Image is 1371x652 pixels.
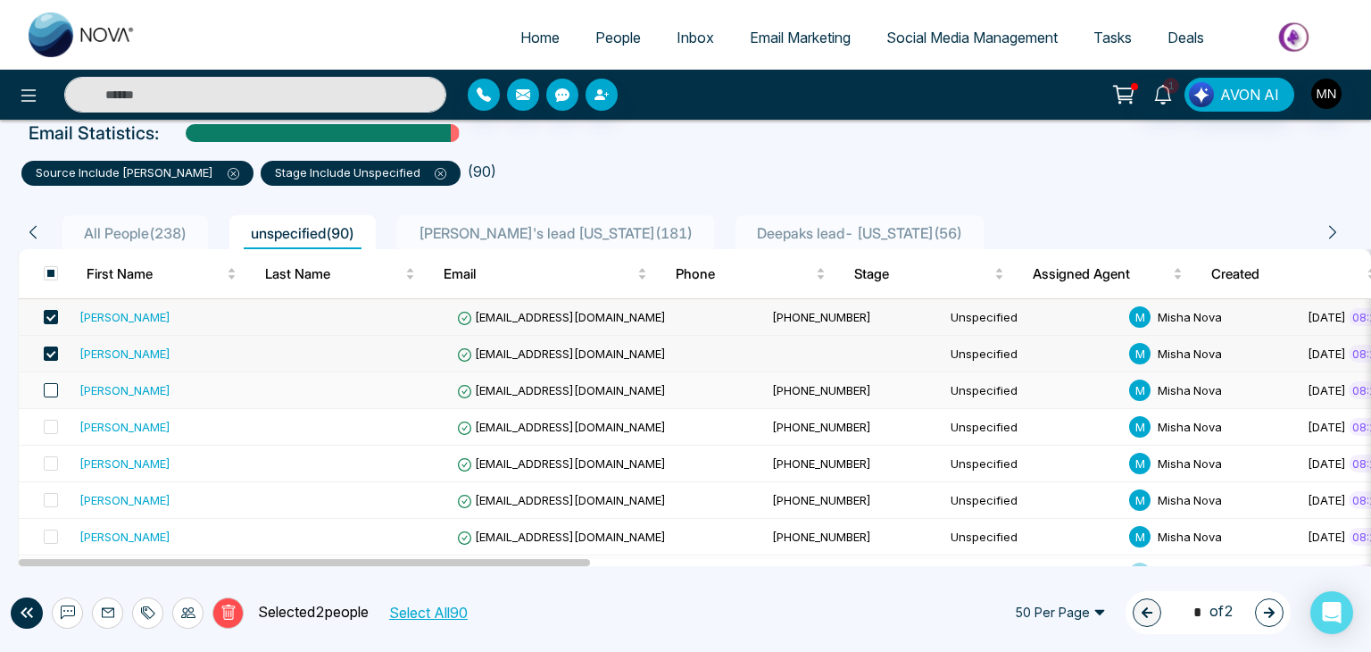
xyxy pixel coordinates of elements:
[1158,383,1222,397] span: Misha Nova
[77,224,194,242] span: All People ( 238 )
[1150,21,1222,54] a: Deals
[1076,21,1150,54] a: Tasks
[943,299,1122,336] td: Unspecified
[1129,306,1151,328] span: M
[29,120,159,146] p: Email Statistics:
[661,249,840,299] th: Phone
[772,420,871,434] span: [PHONE_NUMBER]
[732,21,868,54] a: Email Marketing
[1163,78,1179,94] span: 1
[943,409,1122,446] td: Unspecified
[868,21,1076,54] a: Social Media Management
[429,249,661,299] th: Email
[1308,310,1346,324] span: [DATE]
[1158,310,1222,324] span: Misha Nova
[1308,456,1346,471] span: [DATE]
[457,420,666,434] span: [EMAIL_ADDRESS][DOMAIN_NAME]
[457,383,666,397] span: [EMAIL_ADDRESS][DOMAIN_NAME]
[1184,78,1294,112] button: AVON AI
[1158,347,1222,361] span: Misha Nova
[750,29,851,46] span: Email Marketing
[677,29,714,46] span: Inbox
[1129,343,1151,364] span: M
[79,455,170,472] div: [PERSON_NAME]
[1002,598,1118,627] span: 50 Per Page
[1129,380,1151,401] span: M
[1231,17,1360,57] img: Market-place.gif
[520,29,560,46] span: Home
[72,249,251,299] th: First Name
[36,164,239,182] p: source include [PERSON_NAME]
[943,372,1122,409] td: Unspecified
[1310,591,1353,634] div: Open Intercom Messenger
[1308,420,1346,434] span: [DATE]
[457,493,666,507] span: [EMAIL_ADDRESS][DOMAIN_NAME]
[772,383,871,397] span: [PHONE_NUMBER]
[382,601,473,624] button: Select All90
[1308,347,1346,361] span: [DATE]
[1220,84,1279,105] span: AVON AI
[577,21,659,54] a: People
[503,21,577,54] a: Home
[79,528,170,546] div: [PERSON_NAME]
[87,263,223,285] span: First Name
[659,21,732,54] a: Inbox
[772,493,871,507] span: [PHONE_NUMBER]
[1308,493,1346,507] span: [DATE]
[1189,82,1214,107] img: Lead Flow
[943,556,1122,592] td: Unspecified
[943,482,1122,519] td: Unspecified
[79,381,170,399] div: [PERSON_NAME]
[1033,263,1169,285] span: Assigned Agent
[1183,600,1234,624] span: of 2
[457,530,666,544] span: [EMAIL_ADDRESS][DOMAIN_NAME]
[457,310,666,324] span: [EMAIL_ADDRESS][DOMAIN_NAME]
[244,601,369,624] p: Selected 2 people
[468,161,496,182] li: ( 90 )
[943,336,1122,372] td: Unspecified
[1158,456,1222,471] span: Misha Nova
[1211,263,1363,285] span: Created
[79,418,170,436] div: [PERSON_NAME]
[244,224,361,242] span: unspecified ( 90 )
[79,308,170,326] div: [PERSON_NAME]
[251,249,429,299] th: Last Name
[943,446,1122,482] td: Unspecified
[1093,29,1132,46] span: Tasks
[457,456,666,471] span: [EMAIL_ADDRESS][DOMAIN_NAME]
[79,491,170,509] div: [PERSON_NAME]
[772,310,871,324] span: [PHONE_NUMBER]
[840,249,1018,299] th: Stage
[772,456,871,471] span: [PHONE_NUMBER]
[1308,383,1346,397] span: [DATE]
[1129,489,1151,511] span: M
[886,29,1058,46] span: Social Media Management
[444,263,634,285] span: Email
[1129,526,1151,548] span: M
[772,530,871,544] span: [PHONE_NUMBER]
[457,347,666,361] span: [EMAIL_ADDRESS][DOMAIN_NAME]
[1167,29,1204,46] span: Deals
[943,519,1122,556] td: Unspecified
[1018,249,1197,299] th: Assigned Agent
[854,263,991,285] span: Stage
[411,224,700,242] span: [PERSON_NAME]'s lead [US_STATE] ( 181 )
[1158,493,1222,507] span: Misha Nova
[1311,79,1342,109] img: User Avatar
[750,224,969,242] span: Deepaks lead- [US_STATE] ( 56 )
[1129,453,1151,474] span: M
[1158,530,1222,544] span: Misha Nova
[1308,530,1346,544] span: [DATE]
[1158,420,1222,434] span: Misha Nova
[1129,416,1151,438] span: M
[1142,78,1184,109] a: 1
[265,263,402,285] span: Last Name
[275,164,446,182] p: stage include Unspecified
[79,345,170,363] div: [PERSON_NAME]
[595,29,641,46] span: People
[676,263,812,285] span: Phone
[29,13,136,57] img: Nova CRM Logo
